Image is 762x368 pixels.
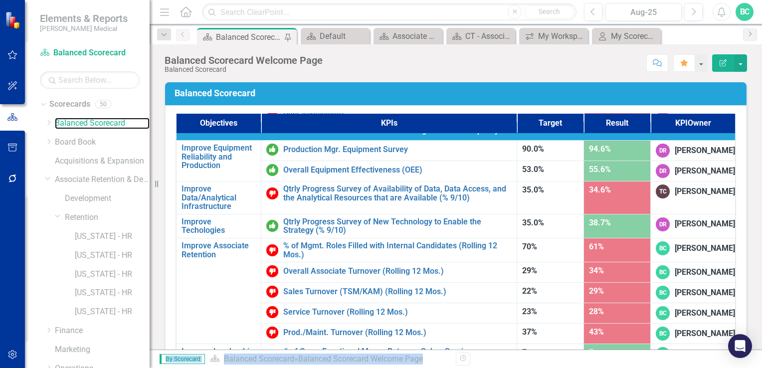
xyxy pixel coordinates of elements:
[55,137,150,148] a: Board Book
[392,30,440,42] div: Associate Retention
[261,324,517,344] td: Double-Click to Edit Right Click for Context Menu
[651,161,736,181] td: Double-Click to Edit
[75,250,150,261] a: [US_STATE] - HR
[656,265,670,279] div: BC
[522,348,527,357] span: 7
[303,30,367,42] a: Default
[522,307,537,316] span: 23%
[539,7,560,15] span: Search
[55,174,150,185] a: Associate Retention & Development
[283,217,512,235] a: Qtrly Progress Survey of New Technology to Enable the Strategy (% 9/10)
[165,55,323,66] div: Balanced Scorecard Welcome Page
[75,269,150,280] a: [US_STATE] - HR
[651,303,736,324] td: Double-Click to Edit
[40,47,140,59] a: Balanced Scorecard
[160,354,205,364] span: By Scorecard
[675,166,735,177] div: [PERSON_NAME]
[522,185,544,194] span: 35.0%
[589,185,611,194] span: 34.6%
[651,344,736,368] td: Double-Click to Edit
[589,286,604,296] span: 29%
[210,354,448,365] div: »
[589,165,611,174] span: 55.6%
[651,324,736,344] td: Double-Click to Edit
[522,327,537,337] span: 37%
[376,30,440,42] a: Associate Retention
[538,30,585,42] div: My Workspace
[651,181,736,214] td: Double-Click to Edit
[656,347,670,361] div: BC
[261,283,517,303] td: Double-Click to Edit Right Click for Context Menu
[165,66,323,73] div: Balanced Scorecard
[283,347,512,365] a: # of Cross Functional Moves Between Sales, Service, Production, or Home Office Functions (Rolling...
[611,30,658,42] div: My Scorecard
[40,12,128,24] span: Elements & Reports
[261,238,517,262] td: Double-Click to Edit Right Click for Context Menu
[182,241,256,259] a: Improve Associate Retention
[524,5,574,19] button: Search
[55,156,150,167] a: Acquisitions & Expansion
[75,231,150,242] a: [US_STATE] - HR
[5,11,22,29] img: ClearPoint Strategy
[589,348,593,357] span: 7
[651,214,736,238] td: Double-Click to Edit
[182,184,256,211] a: Improve Data/Analytical Infrastructure
[675,145,735,157] div: [PERSON_NAME]
[283,145,512,154] a: Production Mgr. Equipment Survey
[675,287,735,299] div: [PERSON_NAME]
[266,220,278,232] img: On or Above Target
[176,238,261,344] td: Double-Click to Edit Right Click for Context Menu
[656,241,670,255] div: BC
[656,217,670,231] div: DR
[55,325,150,337] a: Finance
[283,287,512,296] a: Sales Turnover (TSM/KAM) (Rolling 12 Mos.)
[651,238,736,262] td: Double-Click to Edit
[75,306,150,318] a: [US_STATE] - HR
[261,181,517,214] td: Double-Click to Edit Right Click for Context Menu
[522,266,537,275] span: 29%
[283,184,512,202] a: Qtrly Progress Survey of Availability of Data, Data Access, and the Analytical Resources that are...
[605,3,682,21] button: Aug-25
[656,327,670,341] div: BC
[266,144,278,156] img: On or Above Target
[176,140,261,181] td: Double-Click to Edit Right Click for Context Menu
[261,344,517,368] td: Double-Click to Edit Right Click for Context Menu
[589,327,604,337] span: 43%
[266,164,278,176] img: On or Above Target
[465,30,513,42] div: CT - Associate Retention
[675,349,735,360] div: [PERSON_NAME]
[49,99,90,110] a: Scorecards
[266,265,278,277] img: Below Target
[675,243,735,254] div: [PERSON_NAME]
[261,303,517,324] td: Double-Click to Edit Right Click for Context Menu
[261,262,517,283] td: Double-Click to Edit Right Click for Context Menu
[65,212,150,223] a: Retention
[182,217,256,235] a: Improve Techologies
[75,287,150,299] a: [US_STATE] - HR
[656,286,670,300] div: BC
[656,184,670,198] div: TC
[675,186,735,197] div: [PERSON_NAME]
[65,193,150,204] a: Development
[298,354,423,364] div: Balanced Scorecard Welcome Page
[266,244,278,256] img: Below Target
[261,214,517,238] td: Double-Click to Edit Right Click for Context Menu
[656,306,670,320] div: BC
[55,118,150,129] a: Balanced Scorecard
[656,144,670,158] div: DR
[283,166,512,175] a: Overall Equipment Effectiveness (OEE)
[589,266,604,275] span: 34%
[522,286,537,296] span: 22%
[40,24,128,32] small: [PERSON_NAME] Medical
[40,71,140,89] input: Search Below...
[522,218,544,227] span: 35.0%
[283,308,512,317] a: Service Turnover (Rolling 12 Mos.)
[261,140,517,161] td: Double-Click to Edit Right Click for Context Menu
[182,144,256,170] a: Improve Equipment Reliability and Production
[449,30,513,42] a: CT - Associate Retention
[736,3,754,21] button: BC
[594,30,658,42] a: My Scorecard
[261,161,517,181] td: Double-Click to Edit Right Click for Context Menu
[266,187,278,199] img: Below Target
